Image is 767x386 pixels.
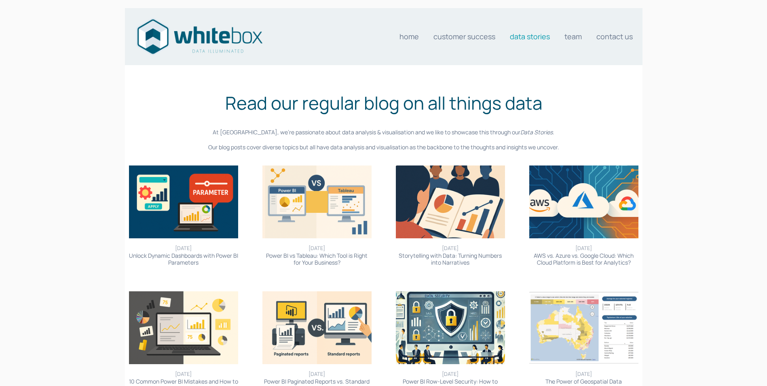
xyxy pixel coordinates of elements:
a: Home [399,28,419,45]
a: Customer Success [433,28,495,45]
time: [DATE] [308,244,325,252]
time: [DATE] [175,370,192,378]
a: Power BI vs Tableau: Which Tool is Right for Your Business? [266,252,368,266]
a: Data stories [510,28,550,45]
a: AWS vs. Azure vs. Google Cloud: Which Cloud Platform is Best for Analytics? [534,252,634,266]
p: Our blog posts cover diverse topics but all have data analysis and visualisation as the backbone ... [129,143,638,152]
img: The Power of Geospatial Data Visualisation: Maps, Heatmaps, and More in Power BI [529,291,638,364]
em: Data Stories [520,128,553,136]
a: Storytelling with Data: Turning Numbers into Narratives [399,252,502,266]
a: Contact us [596,28,633,45]
img: Storytelling with Data: Turning Numbers into Narratives [396,165,505,238]
img: Data consultants [135,17,264,57]
time: [DATE] [442,244,459,252]
img: 10 Common Power BI Mistakes and How to Avoid Them [129,291,238,364]
img: Power BI vs Tableau: Which Tool is Right for Your Business? [262,165,372,238]
time: [DATE] [575,244,592,252]
img: Power BI Paginated Reports vs. Standard Reports: When to Use Each [262,291,372,364]
time: [DATE] [308,370,325,378]
p: At [GEOGRAPHIC_DATA], we’re passionate about data analysis & visualisation and we like to showcas... [129,128,638,137]
time: [DATE] [442,370,459,378]
a: Team [564,28,582,45]
time: [DATE] [175,244,192,252]
a: Unlock Dynamic Dashboards with Power BI Parameters [129,252,238,266]
img: AWS vs. Azure vs. Google Cloud: Which Cloud Platform is Best for Analytics? [529,165,638,238]
time: [DATE] [575,370,592,378]
h1: Read our regular blog on all things data [129,89,638,116]
img: Power BI Row-Level Security: How to Control Data Access Effectively [396,291,505,364]
img: Unlock Dynamic Dashboards with Power BI Parameters [129,165,238,238]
